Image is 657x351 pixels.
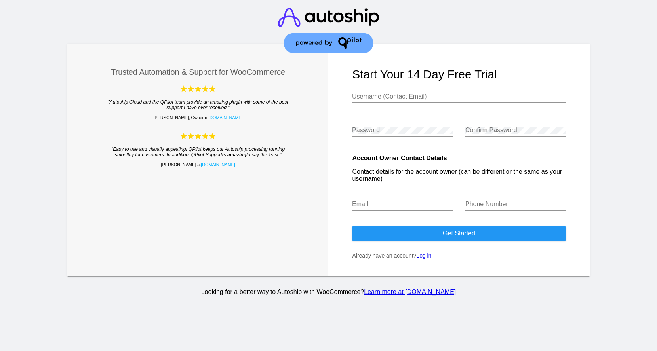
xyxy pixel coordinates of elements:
p: Already have an account? [352,252,566,259]
img: Autoship Cloud powered by QPilot [180,132,216,140]
h3: Trusted Automation & Support for WooCommerce [91,68,305,77]
a: Log in [416,252,431,259]
h1: Start your 14 day free trial [352,68,566,81]
p: [PERSON_NAME] at [91,162,305,167]
button: Get started [352,226,566,241]
blockquote: "Autoship Cloud and the QPilot team provide an amazing plugin with some of the best support I hav... [107,99,289,110]
p: [PERSON_NAME], Owner of [91,115,305,120]
a: [DOMAIN_NAME] [201,162,235,167]
a: Learn more at [DOMAIN_NAME] [364,288,456,295]
img: Autoship Cloud powered by QPilot [180,85,216,93]
p: Contact details for the account owner (can be different or the same as your username) [352,168,566,182]
span: Get started [443,230,475,237]
strong: is amazing [222,152,246,157]
input: Email [352,201,453,208]
strong: Account Owner Contact Details [352,155,447,161]
a: [DOMAIN_NAME] [208,115,242,120]
input: Username (Contact Email) [352,93,566,100]
input: Phone Number [465,201,566,208]
blockquote: "Easy to use and visually appealing! QPilot keeps our Autoship processing running smoothly for cu... [107,146,289,157]
p: Looking for a better way to Autoship with WooCommerce? [66,288,591,296]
